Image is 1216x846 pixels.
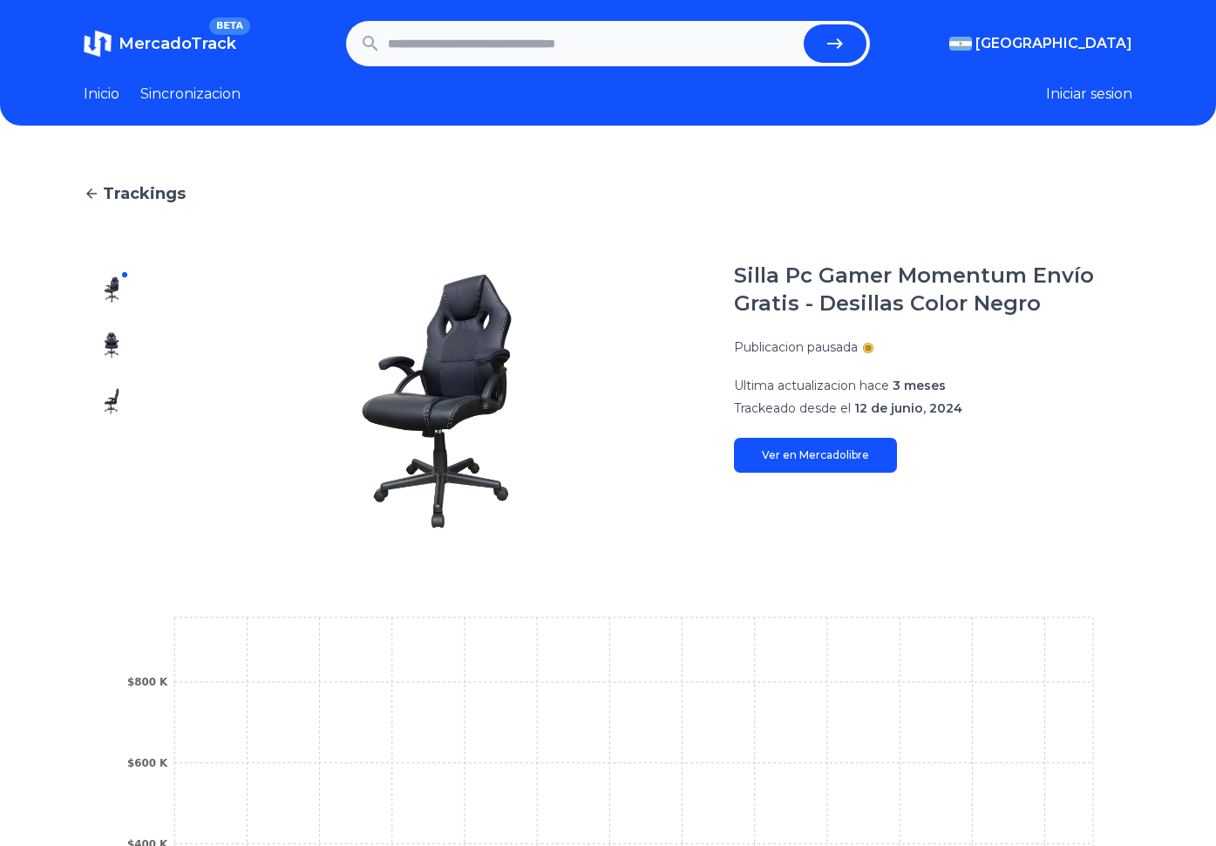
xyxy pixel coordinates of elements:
img: Silla Pc Gamer Momentum Envío Gratis - Desillas Color Negro [98,387,126,415]
img: Silla Pc Gamer Momentum Envío Gratis - Desillas Color Negro [98,331,126,359]
button: [GEOGRAPHIC_DATA] [949,33,1132,54]
a: Inicio [84,84,119,105]
a: Ver en Mercadolibre [734,438,897,473]
img: MercadoTrack [84,30,112,58]
a: Sincronizacion [140,84,241,105]
button: Iniciar sesion [1046,84,1132,105]
span: BETA [209,17,250,35]
h1: Silla Pc Gamer Momentum Envío Gratis - Desillas Color Negro [734,262,1132,317]
a: Trackings [84,181,1132,206]
img: Silla Pc Gamer Momentum Envío Gratis - Desillas Color Negro [98,276,126,304]
tspan: $800 K [127,676,168,688]
span: MercadoTrack [119,34,236,53]
span: Ultima actualizacion hace [734,378,889,393]
img: Silla Pc Gamer Momentum Envío Gratis - Desillas Color Negro [174,262,699,541]
img: Silla Pc Gamer Momentum Envío Gratis - Desillas Color Negro [98,443,126,471]
img: Silla Pc Gamer Momentum Envío Gratis - Desillas Color Negro [98,499,126,527]
span: 12 de junio, 2024 [854,400,962,416]
span: Trackeado desde el [734,400,851,416]
span: Trackings [103,181,186,206]
span: [GEOGRAPHIC_DATA] [975,33,1132,54]
a: MercadoTrackBETA [84,30,236,58]
tspan: $600 K [127,757,168,769]
span: 3 meses [893,378,946,393]
img: Argentina [949,37,972,51]
p: Publicacion pausada [734,338,858,356]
